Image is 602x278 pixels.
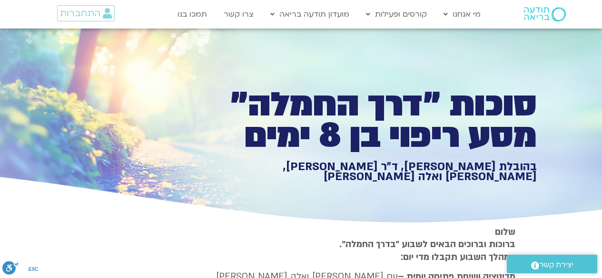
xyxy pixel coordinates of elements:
h1: סוכות ״דרך החמלה״ מסע ריפוי בן 8 ימים [207,89,537,152]
a: צרו קשר [219,5,258,23]
a: מועדון תודעה בריאה [266,5,354,23]
a: מי אנחנו [439,5,485,23]
a: יצירת קשר [507,255,597,273]
strong: ברוכות וברוכים הבאים לשבוע ״בדרך החמלה״. במהלך השבוע תקבלו מדי יום: [339,238,515,263]
h1: בהובלת [PERSON_NAME], ד״ר [PERSON_NAME], [PERSON_NAME] ואלה [PERSON_NAME] [207,162,537,182]
span: יצירת קשר [539,259,573,271]
a: תמכו בנו [173,5,212,23]
img: תודעה בריאה [524,7,566,21]
a: התחברות [57,5,115,21]
span: התחברות [60,8,100,19]
a: קורסים ופעילות [361,5,432,23]
strong: שלום [495,226,515,238]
